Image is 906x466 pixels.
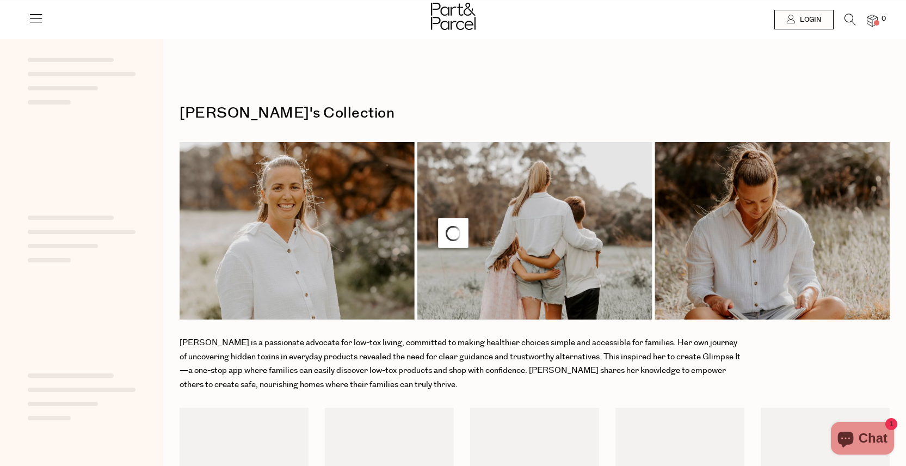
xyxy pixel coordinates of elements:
p: [PERSON_NAME] is a passionate advocate for low-tox living, committed to making healthier choices ... [180,336,744,391]
span: 0 [879,14,889,24]
a: 0 [867,15,878,26]
img: Part&Parcel [431,3,476,30]
span: Login [797,15,821,24]
h1: [PERSON_NAME]'s Collection [180,101,890,126]
a: Login [774,10,834,29]
img: photos-by-dani-davatzis-96_2048x600_crop_top.jpg [180,142,890,320]
inbox-online-store-chat: Shopify online store chat [828,422,897,457]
